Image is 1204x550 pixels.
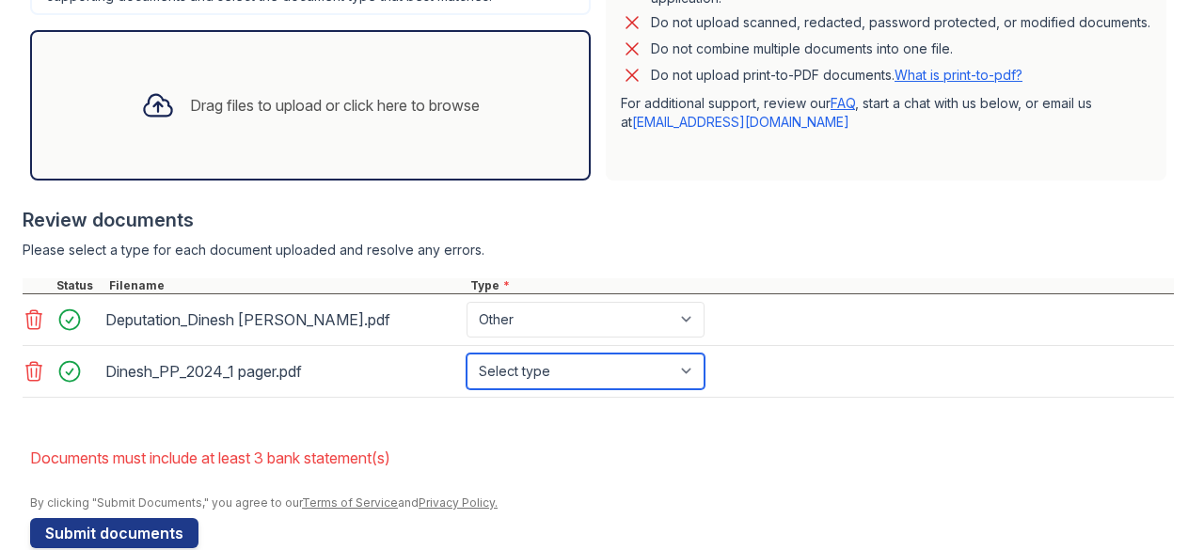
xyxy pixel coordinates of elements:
[190,94,480,117] div: Drag files to upload or click here to browse
[53,278,105,293] div: Status
[23,241,1174,259] div: Please select a type for each document uploaded and resolve any errors.
[831,95,855,111] a: FAQ
[467,278,1174,293] div: Type
[302,495,398,510] a: Terms of Service
[105,305,459,335] div: Deputation_Dinesh [PERSON_NAME].pdf
[895,67,1022,83] a: What is print-to-pdf?
[651,38,953,60] div: Do not combine multiple documents into one file.
[23,207,1174,233] div: Review documents
[651,66,1022,85] p: Do not upload print-to-PDF documents.
[30,518,198,548] button: Submit documents
[632,114,849,130] a: [EMAIL_ADDRESS][DOMAIN_NAME]
[419,495,498,510] a: Privacy Policy.
[105,356,459,386] div: Dinesh_PP_2024_1 pager.pdf
[621,94,1151,132] p: For additional support, review our , start a chat with us below, or email us at
[105,278,467,293] div: Filename
[30,495,1174,511] div: By clicking "Submit Documents," you agree to our and
[651,11,1150,34] div: Do not upload scanned, redacted, password protected, or modified documents.
[30,439,1174,477] li: Documents must include at least 3 bank statement(s)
